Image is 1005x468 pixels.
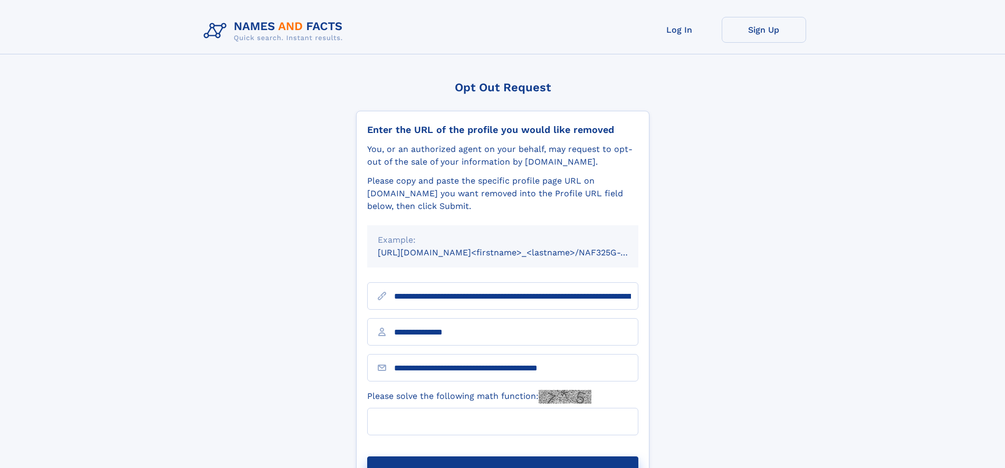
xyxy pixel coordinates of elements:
[378,247,658,257] small: [URL][DOMAIN_NAME]<firstname>_<lastname>/NAF325G-xxxxxxxx
[199,17,351,45] img: Logo Names and Facts
[722,17,806,43] a: Sign Up
[367,390,591,404] label: Please solve the following math function:
[367,124,638,136] div: Enter the URL of the profile you would like removed
[637,17,722,43] a: Log In
[367,175,638,213] div: Please copy and paste the specific profile page URL on [DOMAIN_NAME] you want removed into the Pr...
[356,81,649,94] div: Opt Out Request
[378,234,628,246] div: Example:
[367,143,638,168] div: You, or an authorized agent on your behalf, may request to opt-out of the sale of your informatio...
